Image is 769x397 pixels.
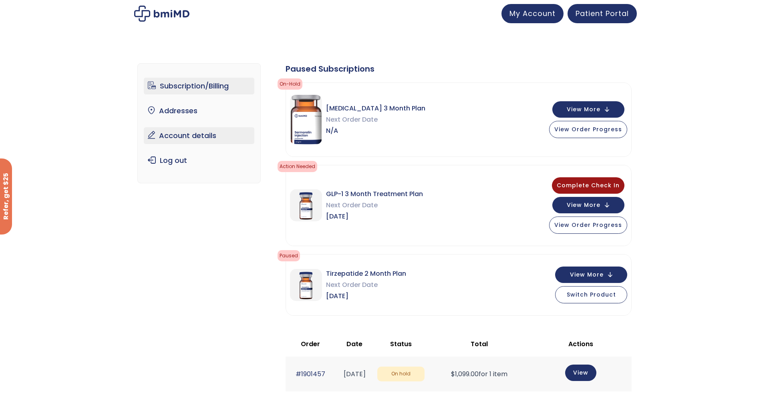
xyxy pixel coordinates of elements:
span: Action Needed [278,161,317,172]
td: for 1 item [429,357,530,391]
a: Patient Portal [568,4,637,23]
span: [DATE] [326,211,423,222]
nav: Account pages [137,63,261,183]
span: Patient Portal [576,8,629,18]
div: Paused Subscriptions [286,63,632,74]
span: Next Order Date [326,114,425,125]
span: Actions [568,339,593,349]
a: Addresses [144,102,255,119]
img: My account [134,6,189,22]
span: Date [346,339,362,349]
span: Total [471,339,488,349]
span: on-hold [278,78,302,90]
span: View Order Progress [554,125,622,133]
a: #1901457 [296,369,325,379]
span: My Account [509,8,556,18]
span: Complete Check In [557,181,620,189]
span: Status [390,339,412,349]
span: Switch Product [567,291,616,299]
button: View More [555,267,627,283]
span: Paused [278,250,300,261]
a: Subscription/Billing [144,78,255,94]
button: View More [552,197,624,213]
button: View Order Progress [549,217,627,234]
button: View Order Progress [549,121,627,138]
span: N/A [326,125,425,136]
a: Account details [144,127,255,144]
span: Order [301,339,320,349]
time: [DATE] [344,369,366,379]
span: Next Order Date [326,200,423,211]
span: GLP-1 3 Month Treatment Plan [326,188,423,200]
button: View More [552,101,624,118]
span: View More [570,272,604,277]
span: $ [451,369,455,379]
span: On hold [377,367,424,381]
span: View More [567,203,600,208]
button: Switch Product [555,286,627,303]
a: Log out [144,152,255,169]
span: View More [567,107,600,112]
span: 1,099.00 [451,369,479,379]
span: [MEDICAL_DATA] 3 Month Plan [326,103,425,114]
a: My Account [501,4,564,23]
a: View [565,365,596,381]
button: Complete Check In [552,177,624,194]
span: View Order Progress [554,221,622,229]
